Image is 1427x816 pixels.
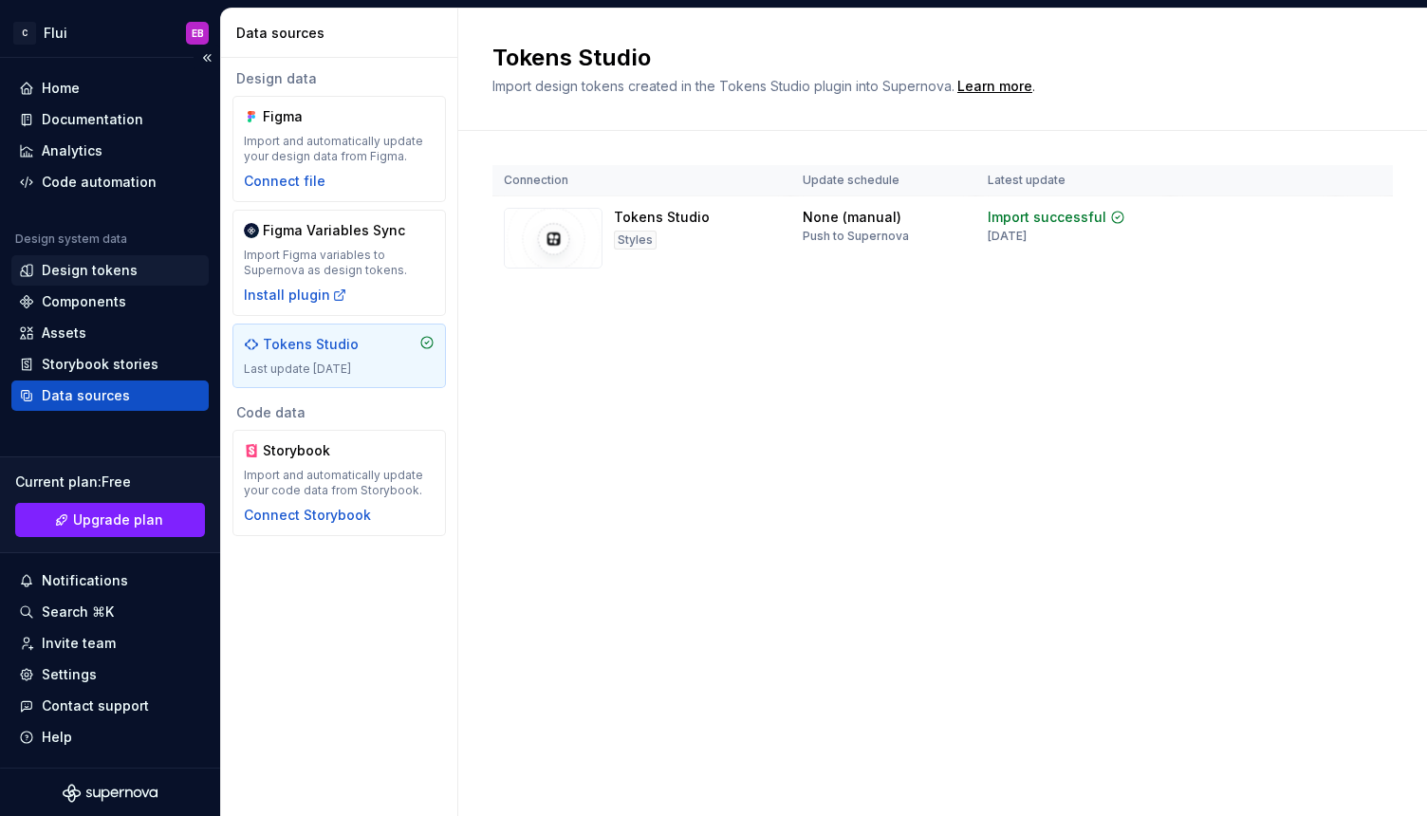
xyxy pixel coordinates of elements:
div: Figma Variables Sync [263,221,405,240]
div: EB [192,26,204,41]
a: Components [11,287,209,317]
div: Code data [232,403,446,422]
div: Documentation [42,110,143,129]
a: Data sources [11,380,209,411]
span: Upgrade plan [73,510,163,529]
div: Design tokens [42,261,138,280]
button: Install plugin [244,286,347,305]
svg: Supernova Logo [63,784,158,803]
a: Code automation [11,167,209,197]
div: Storybook [263,441,354,460]
button: Search ⌘K [11,597,209,627]
div: Import successful [988,208,1106,227]
div: Data sources [42,386,130,405]
div: Settings [42,665,97,684]
a: Assets [11,318,209,348]
div: Notifications [42,571,128,590]
div: Data sources [236,24,450,43]
span: Import design tokens created in the Tokens Studio plugin into Supernova. [492,78,954,94]
div: Design data [232,69,446,88]
th: Update schedule [791,165,976,196]
div: Current plan : Free [15,473,205,491]
a: Learn more [957,77,1032,96]
button: CFluiEB [4,12,216,53]
div: [DATE] [988,229,1027,244]
div: Invite team [42,634,116,653]
div: Design system data [15,232,127,247]
span: . [954,80,1035,94]
div: Search ⌘K [42,603,114,621]
div: Storybook stories [42,355,158,374]
div: Push to Supernova [803,229,909,244]
div: Import and automatically update your design data from Figma. [244,134,435,164]
div: Import Figma variables to Supernova as design tokens. [244,248,435,278]
button: Help [11,722,209,752]
div: Contact support [42,696,149,715]
button: Collapse sidebar [194,45,220,71]
button: Connect Storybook [244,506,371,525]
div: Analytics [42,141,102,160]
div: Tokens Studio [614,208,710,227]
a: Documentation [11,104,209,135]
a: Invite team [11,628,209,658]
a: Design tokens [11,255,209,286]
a: Analytics [11,136,209,166]
div: Flui [44,24,67,43]
a: FigmaImport and automatically update your design data from Figma.Connect file [232,96,446,202]
button: Notifications [11,566,209,596]
button: Contact support [11,691,209,721]
button: Connect file [244,172,325,191]
a: Settings [11,659,209,690]
div: Import and automatically update your code data from Storybook. [244,468,435,498]
div: Assets [42,324,86,343]
th: Latest update [976,165,1171,196]
div: Home [42,79,80,98]
a: StorybookImport and automatically update your code data from Storybook.Connect Storybook [232,430,446,536]
div: Styles [614,231,657,250]
a: Storybook stories [11,349,209,380]
div: Help [42,728,72,747]
a: Figma Variables SyncImport Figma variables to Supernova as design tokens.Install plugin [232,210,446,316]
div: Figma [263,107,354,126]
a: Tokens StudioLast update [DATE] [232,324,446,388]
div: Tokens Studio [263,335,359,354]
a: Home [11,73,209,103]
h2: Tokens Studio [492,43,1370,73]
div: Components [42,292,126,311]
th: Connection [492,165,791,196]
div: None (manual) [803,208,901,227]
div: C [13,22,36,45]
div: Last update [DATE] [244,362,435,377]
div: Code automation [42,173,157,192]
a: Upgrade plan [15,503,205,537]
